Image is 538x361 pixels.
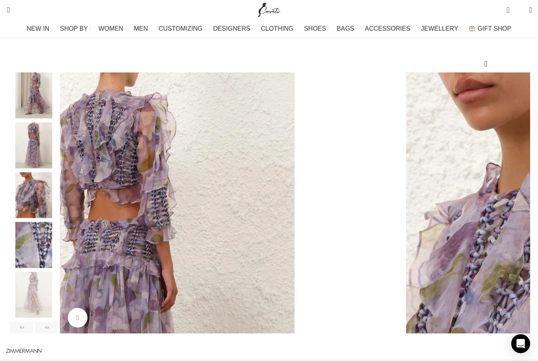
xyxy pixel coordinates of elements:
[10,222,58,268] img: Zimmermann clothing
[60,25,88,32] span: SHOP BY
[503,2,513,18] a: 0
[134,21,150,37] a: MEN
[27,25,50,32] span: NEW IN
[10,322,33,333] div: Previous slide
[10,172,58,218] img: Zimmermann dress
[10,172,58,222] div: 5 / 9
[10,72,58,122] div: 3 / 9
[261,25,293,32] span: CLOTHING
[469,21,512,37] a: GIFT SHOP
[507,4,513,10] span: 0
[517,8,523,14] span: 0
[304,25,326,32] span: SHOES
[2,21,536,37] div: Main navigation
[60,21,91,37] a: SHOP BY
[516,2,523,18] div: My Wishlist
[213,25,250,32] span: DESIGNERS
[511,334,530,353] div: Open Intercom Messenger
[256,6,282,13] a: Site logo
[6,349,41,353] img: Zimmermann
[365,21,413,37] a: ACCESSORIES
[421,25,458,32] span: JEWELLERY
[2,2,10,18] a: Search
[10,272,58,322] div: 7 / 9
[27,21,52,37] a: NEW IN
[159,25,203,32] span: CUSTOMIZING
[478,25,512,32] span: GIFT SHOP
[159,21,206,37] a: CUSTOMIZING
[98,21,126,37] a: WOMEN
[421,21,461,37] a: JEWELLERY
[304,21,329,37] a: SHOES
[10,222,58,272] div: 6 / 9
[365,25,410,32] span: ACCESSORIES
[10,272,58,318] img: Zimmermann dress
[10,72,58,118] img: Zimmermann dress
[35,322,58,333] div: Next slide
[98,25,123,32] span: WOMEN
[469,26,475,31] img: GiftBag
[213,21,253,37] a: DESIGNERS
[10,122,58,172] div: 4 / 9
[337,21,357,37] a: BAGS
[134,25,148,32] span: MEN
[337,25,354,32] span: BAGS
[261,21,296,37] a: CLOTHING
[10,122,58,168] img: Zimmermann dresses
